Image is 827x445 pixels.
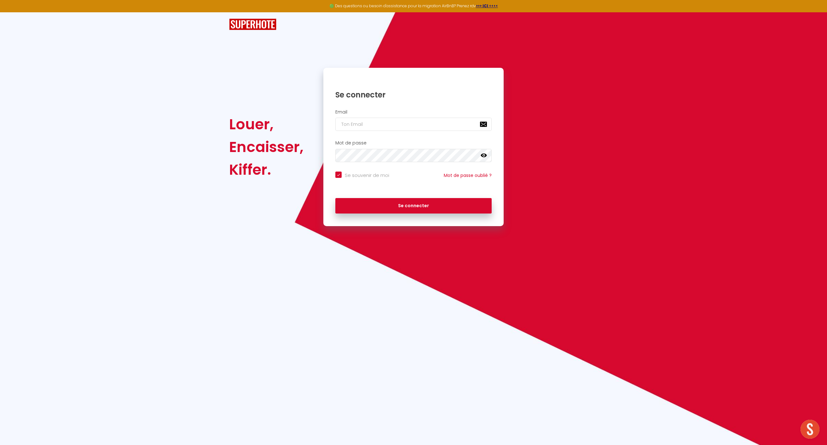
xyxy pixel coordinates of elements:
input: Ton Email [335,118,492,131]
button: Se connecter [335,198,492,214]
img: SuperHote logo [229,19,276,30]
h2: Email [335,109,492,115]
a: Mot de passe oublié ? [444,172,492,179]
a: >>> ICI <<<< [476,3,498,9]
h1: Se connecter [335,90,492,100]
div: Ouvrir le chat [801,420,819,439]
div: Encaisser, [229,136,304,158]
div: Kiffer. [229,158,304,181]
div: Louer, [229,113,304,136]
h2: Mot de passe [335,140,492,146]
